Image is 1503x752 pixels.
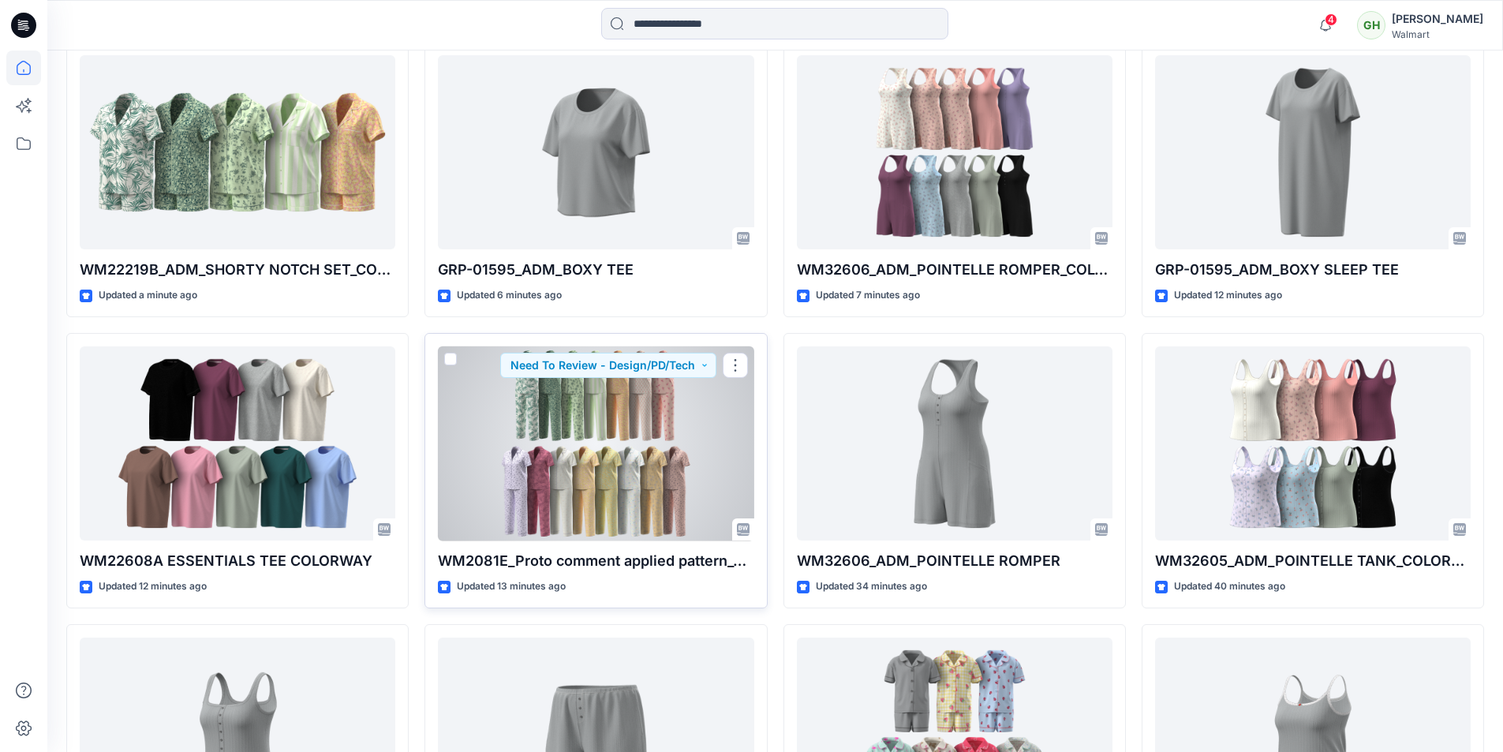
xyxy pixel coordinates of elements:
p: Updated 7 minutes ago [816,287,920,304]
p: GRP-01595_ADM_BOXY SLEEP TEE [1155,259,1471,281]
a: WM32606_ADM_POINTELLE ROMPER [797,346,1112,541]
p: Updated 40 minutes ago [1174,578,1285,595]
p: WM32606_ADM_POINTELLE ROMPER_COLORWAY [797,259,1112,281]
a: GRP-01595_ADM_BOXY TEE [438,55,753,250]
a: WM22608A ESSENTIALS TEE COLORWAY [80,346,395,541]
p: WM32606_ADM_POINTELLE ROMPER [797,550,1112,572]
p: Updated a minute ago [99,287,197,304]
p: Updated 13 minutes ago [457,578,566,595]
a: WM32605_ADM_POINTELLE TANK_COLORWAY [1155,346,1471,541]
p: WM22219B_ADM_SHORTY NOTCH SET_COLORWAY [80,259,395,281]
a: WM22219B_ADM_SHORTY NOTCH SET_COLORWAY [80,55,395,250]
p: GRP-01595_ADM_BOXY TEE [438,259,753,281]
p: WM22608A ESSENTIALS TEE COLORWAY [80,550,395,572]
p: WM2081E_Proto comment applied pattern_COLORWAY [438,550,753,572]
p: WM32605_ADM_POINTELLE TANK_COLORWAY [1155,550,1471,572]
div: [PERSON_NAME] [1392,9,1483,28]
div: Walmart [1392,28,1483,40]
a: GRP-01595_ADM_BOXY SLEEP TEE [1155,55,1471,250]
a: WM32606_ADM_POINTELLE ROMPER_COLORWAY [797,55,1112,250]
p: Updated 12 minutes ago [99,578,207,595]
p: Updated 34 minutes ago [816,578,927,595]
span: 4 [1325,13,1337,26]
p: Updated 6 minutes ago [457,287,562,304]
div: GH [1357,11,1385,39]
a: WM2081E_Proto comment applied pattern_COLORWAY [438,346,753,541]
p: Updated 12 minutes ago [1174,287,1282,304]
